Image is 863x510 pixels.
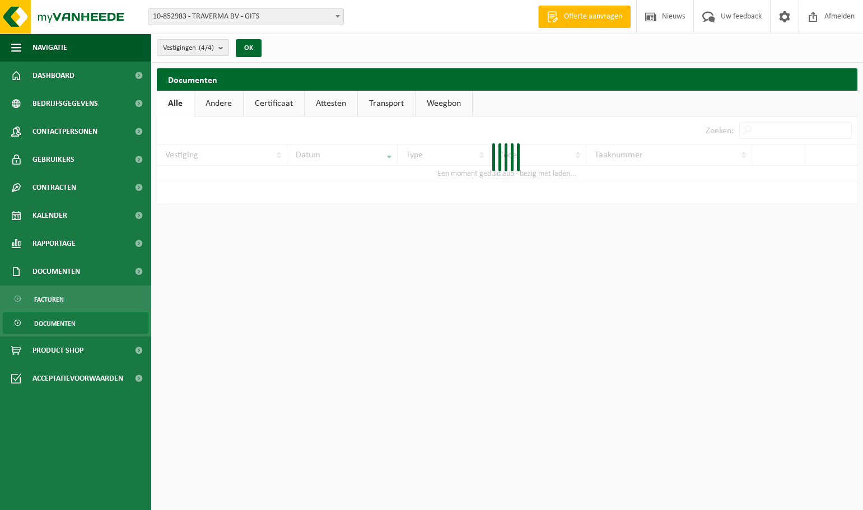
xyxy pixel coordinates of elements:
[32,230,76,258] span: Rapportage
[32,90,98,118] span: Bedrijfsgegevens
[358,91,415,116] a: Transport
[32,174,76,202] span: Contracten
[305,91,357,116] a: Attesten
[194,91,243,116] a: Andere
[34,289,64,310] span: Facturen
[32,34,67,62] span: Navigatie
[32,146,74,174] span: Gebruikers
[199,44,214,52] count: (4/4)
[416,91,472,116] a: Weegbon
[148,9,343,25] span: 10-852983 - TRAVERMA BV - GITS
[32,62,74,90] span: Dashboard
[157,91,194,116] a: Alle
[34,313,76,334] span: Documenten
[32,202,67,230] span: Kalender
[148,8,344,25] span: 10-852983 - TRAVERMA BV - GITS
[157,39,229,56] button: Vestigingen(4/4)
[538,6,631,28] a: Offerte aanvragen
[157,68,857,90] h2: Documenten
[32,118,97,146] span: Contactpersonen
[561,11,625,22] span: Offerte aanvragen
[3,288,148,310] a: Facturen
[32,336,83,364] span: Product Shop
[163,40,214,57] span: Vestigingen
[32,364,123,392] span: Acceptatievoorwaarden
[3,312,148,334] a: Documenten
[32,258,80,286] span: Documenten
[244,91,304,116] a: Certificaat
[236,39,262,57] button: OK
